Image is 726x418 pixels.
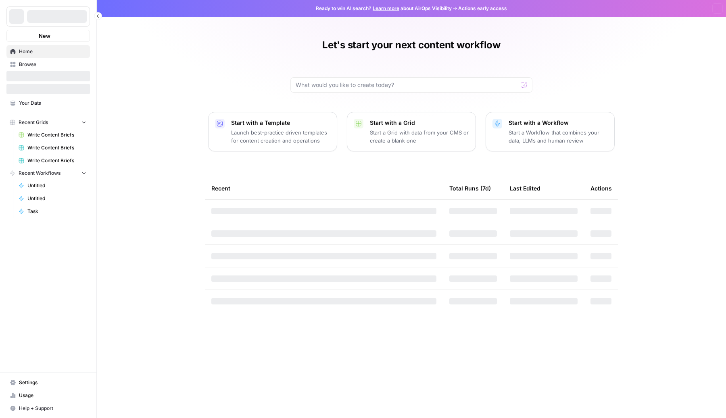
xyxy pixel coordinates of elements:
[19,99,86,107] span: Your Data
[19,119,48,126] span: Recent Grids
[590,177,612,199] div: Actions
[27,195,86,202] span: Untitled
[208,112,337,151] button: Start with a TemplateLaunch best-practice driven templates for content creation and operations
[19,48,86,55] span: Home
[6,116,90,128] button: Recent Grids
[6,97,90,110] a: Your Data
[211,177,436,199] div: Recent
[231,128,330,145] p: Launch best-practice driven templates for content creation and operations
[27,182,86,189] span: Untitled
[6,30,90,42] button: New
[347,112,476,151] button: Start with a GridStart a Grid with data from your CMS or create a blank one
[316,5,452,12] span: Ready to win AI search? about AirOps Visibility
[6,58,90,71] a: Browse
[231,119,330,127] p: Start with a Template
[19,170,60,177] span: Recent Workflows
[373,5,399,11] a: Learn more
[486,112,615,151] button: Start with a WorkflowStart a Workflow that combines your data, LLMs and human review
[15,128,90,141] a: Write Content Briefs
[39,32,50,40] span: New
[19,61,86,68] span: Browse
[322,39,501,52] h1: Let's start your next content workflow
[27,144,86,151] span: Write Content Briefs
[19,392,86,399] span: Usage
[296,81,517,89] input: What would you like to create today?
[509,119,608,127] p: Start with a Workflow
[19,379,86,386] span: Settings
[15,141,90,154] a: Write Content Briefs
[449,177,491,199] div: Total Runs (7d)
[6,45,90,58] a: Home
[458,5,507,12] span: Actions early access
[6,167,90,179] button: Recent Workflows
[19,405,86,412] span: Help + Support
[370,128,469,145] p: Start a Grid with data from your CMS or create a blank one
[15,192,90,205] a: Untitled
[27,157,86,164] span: Write Content Briefs
[15,205,90,218] a: Task
[15,154,90,167] a: Write Content Briefs
[6,376,90,389] a: Settings
[370,119,469,127] p: Start with a Grid
[510,177,540,199] div: Last Edited
[6,402,90,415] button: Help + Support
[27,208,86,215] span: Task
[509,128,608,145] p: Start a Workflow that combines your data, LLMs and human review
[6,389,90,402] a: Usage
[27,131,86,139] span: Write Content Briefs
[15,179,90,192] a: Untitled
